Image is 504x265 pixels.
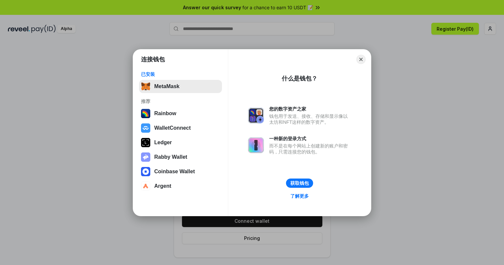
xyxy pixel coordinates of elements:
div: 钱包用于发送、接收、存储和显示像以太坊和NFT这样的数字资产。 [269,113,351,125]
img: svg+xml,%3Csvg%20xmlns%3D%22http%3A%2F%2Fwww.w3.org%2F2000%2Fsvg%22%20width%3D%2228%22%20height%3... [141,138,150,147]
div: Rabby Wallet [154,154,187,160]
img: svg+xml,%3Csvg%20width%3D%22120%22%20height%3D%22120%22%20viewBox%3D%220%200%20120%20120%22%20fil... [141,109,150,118]
div: Rainbow [154,111,176,116]
button: Ledger [139,136,222,149]
img: svg+xml,%3Csvg%20fill%3D%22none%22%20height%3D%2233%22%20viewBox%3D%220%200%2035%2033%22%20width%... [141,82,150,91]
div: 获取钱包 [290,180,309,186]
h1: 连接钱包 [141,55,165,63]
img: svg+xml,%3Csvg%20xmlns%3D%22http%3A%2F%2Fwww.w3.org%2F2000%2Fsvg%22%20fill%3D%22none%22%20viewBox... [248,137,264,153]
div: Coinbase Wallet [154,169,195,175]
button: Coinbase Wallet [139,165,222,178]
img: svg+xml,%3Csvg%20width%3D%2228%22%20height%3D%2228%22%20viewBox%3D%220%200%2028%2028%22%20fill%3D... [141,167,150,176]
div: 了解更多 [290,193,309,199]
button: WalletConnect [139,121,222,135]
img: svg+xml,%3Csvg%20xmlns%3D%22http%3A%2F%2Fwww.w3.org%2F2000%2Fsvg%22%20fill%3D%22none%22%20viewBox... [248,108,264,123]
button: Rabby Wallet [139,150,222,164]
div: 什么是钱包？ [282,75,317,83]
button: Argent [139,180,222,193]
button: Rainbow [139,107,222,120]
div: 推荐 [141,98,220,104]
div: Argent [154,183,171,189]
a: 了解更多 [286,192,313,200]
button: MetaMask [139,80,222,93]
div: 您的数字资产之家 [269,106,351,112]
div: Ledger [154,140,172,146]
div: MetaMask [154,83,179,89]
button: 获取钱包 [286,179,313,188]
div: WalletConnect [154,125,191,131]
img: svg+xml,%3Csvg%20xmlns%3D%22http%3A%2F%2Fwww.w3.org%2F2000%2Fsvg%22%20fill%3D%22none%22%20viewBox... [141,152,150,162]
div: 而不是在每个网站上创建新的账户和密码，只需连接您的钱包。 [269,143,351,155]
div: 一种新的登录方式 [269,136,351,142]
div: 已安装 [141,71,220,77]
img: svg+xml,%3Csvg%20width%3D%2228%22%20height%3D%2228%22%20viewBox%3D%220%200%2028%2028%22%20fill%3D... [141,123,150,133]
img: svg+xml,%3Csvg%20width%3D%2228%22%20height%3D%2228%22%20viewBox%3D%220%200%2028%2028%22%20fill%3D... [141,182,150,191]
button: Close [356,55,366,64]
